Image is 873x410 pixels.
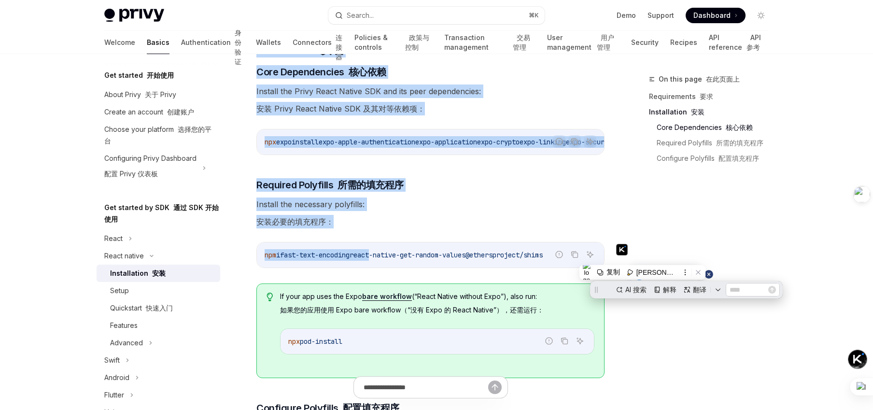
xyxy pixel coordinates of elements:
font: 核心依赖 [349,66,386,79]
span: expo-secure-store [566,138,632,146]
font: 创建账户 [167,108,194,117]
a: Required Polyfills 所需的填充程序 [657,135,776,151]
span: Core Dependencies [256,65,386,79]
a: Policies & controls 政策与控制 [354,31,433,54]
font: 要求 [700,92,713,101]
span: expo-apple-authentication [319,138,415,146]
a: Setup [97,282,220,299]
font: 连接器 [336,33,342,62]
a: Security [631,31,659,54]
font: 交易管理 [513,33,530,52]
a: Create an account 创建账户 [97,103,220,121]
span: npx [265,138,276,146]
div: Installation [110,268,166,279]
a: User management 用户管理 [547,31,620,54]
a: API reference API 参考 [709,31,769,54]
a: Basics [147,31,169,54]
span: expo-linking [520,138,566,146]
font: 如果您的应用使用 Expo bare workflow（“没有 Expo 的 React Native”），还需运行： [280,306,544,315]
div: Features [110,320,138,331]
a: Authentication 身份验证 [181,31,244,54]
span: If your app uses the Expo (“React Native without Expo”), also run: [280,292,594,319]
button: Ask AI [574,335,586,347]
button: Ask AI [584,248,596,261]
a: Support [648,11,674,20]
a: Core Dependencies 核心依赖 [657,120,776,135]
span: Install the Privy React Native SDK and its peer dependencies: [256,85,605,119]
button: Report incorrect code [553,135,565,148]
span: install [292,138,319,146]
div: Setup [110,285,129,297]
a: Transaction management 交易管理 [444,31,535,54]
a: Connectors 连接器 [293,31,343,54]
span: ⌘ K [529,12,539,19]
div: Android [104,372,129,383]
font: 身份验证 [235,28,241,67]
a: Wallets [256,31,281,54]
button: Copy the contents from the code block [558,335,571,347]
svg: Tip [267,293,273,301]
a: Requirements 要求 [649,89,776,104]
span: expo-application [415,138,477,146]
font: API 参考 [746,33,761,52]
div: React [104,233,123,244]
a: Configure Polyfills 配置填充程序 [657,151,776,166]
div: React native [104,250,144,262]
a: Recipes [670,31,697,54]
font: 政策与控制 [405,33,429,52]
div: Choose your platform [104,124,214,147]
span: npm [265,251,276,259]
button: Send message [488,381,502,394]
font: 在此页面上 [706,75,740,84]
a: Installation 安装 [649,104,776,120]
h5: Get started by SDK [104,202,220,225]
font: 安装 [691,108,704,117]
div: Quickstart [110,302,173,314]
a: About Privy 关于 Privy [97,86,220,103]
font: 核心依赖 [726,123,753,132]
div: Configuring Privy Dashboard [104,153,197,184]
font: 安装 Privy React Native SDK 及其对等依赖项： [256,104,425,114]
a: Choose your platform 选择您的平台 [97,121,220,150]
a: Dashboard [686,8,746,23]
span: Dashboard [693,11,731,20]
a: Quickstart 快速入门 [97,299,220,317]
font: 所需的填充程序 [716,139,763,148]
span: expo [276,138,292,146]
span: expo-crypto [477,138,520,146]
a: Welcome [104,31,135,54]
img: light logo [104,9,164,22]
span: @ethersproject/shims [465,251,543,259]
font: 用户管理 [597,33,614,52]
span: fast-text-encoding [280,251,350,259]
button: Search...⌘K [328,7,545,24]
button: Copy the contents from the code block [568,135,581,148]
a: Installation 安装 [97,265,220,282]
font: 安装 [152,269,166,278]
span: react-native-get-random-values [350,251,465,259]
font: 安装必要的填充程序： [256,217,334,227]
span: Install the necessary polyfills: [256,198,605,232]
div: Swift [104,354,120,366]
font: 配置 Privy 仪表板 [104,170,158,179]
font: 所需的填充程序 [338,179,404,192]
span: On this page [659,73,740,85]
a: bare workflow [362,292,412,301]
div: Search... [347,10,374,21]
div: About Privy [104,89,176,100]
button: Ask AI [584,135,596,148]
button: Toggle dark mode [753,8,769,23]
button: Copy the contents from the code block [568,248,581,261]
font: 关于 Privy [145,90,176,99]
span: npx [288,337,300,346]
div: Flutter [104,389,124,401]
font: 快速入门 [146,304,173,313]
h5: Get started [104,70,174,81]
font: 配置填充程序 [718,154,759,163]
font: 开始使用 [147,71,174,80]
button: Report incorrect code [553,248,565,261]
span: Required Polyfills [256,178,404,192]
a: Features [97,317,220,334]
div: Advanced [110,337,143,349]
span: pod-install [300,337,342,346]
